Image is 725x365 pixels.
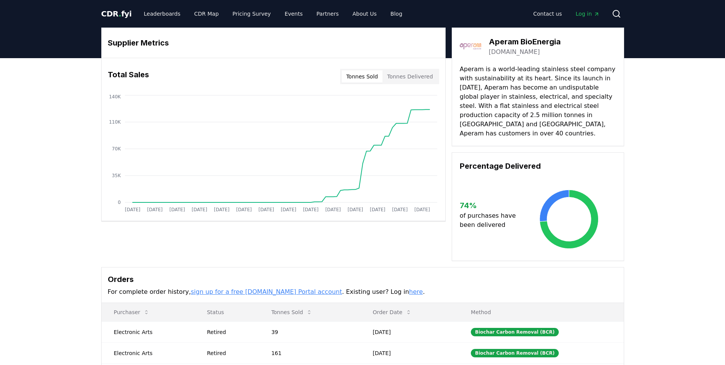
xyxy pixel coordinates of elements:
h3: Orders [108,274,618,285]
a: About Us [346,7,383,21]
p: Method [465,308,617,316]
a: CDR.fyi [101,8,132,19]
tspan: [DATE] [303,207,318,212]
a: CDR Map [188,7,225,21]
tspan: [DATE] [325,207,341,212]
p: Aperam is a world-leading stainless steel company with sustainability at its heart. Since its lau... [460,65,616,138]
tspan: [DATE] [125,207,140,212]
p: of purchases have been delivered [460,211,522,230]
button: Order Date [367,305,418,320]
tspan: 35K [112,173,121,178]
tspan: [DATE] [392,207,408,212]
h3: Percentage Delivered [460,160,616,172]
p: For complete order history, . Existing user? Log in . [108,287,618,297]
tspan: 110K [109,119,121,125]
a: here [409,288,423,295]
h3: Total Sales [108,69,149,84]
a: Pricing Survey [226,7,277,21]
a: Log in [569,7,605,21]
tspan: [DATE] [370,207,385,212]
tspan: [DATE] [191,207,207,212]
tspan: [DATE] [147,207,162,212]
tspan: 0 [118,200,121,205]
div: Retired [207,328,253,336]
nav: Main [138,7,408,21]
tspan: [DATE] [214,207,229,212]
tspan: [DATE] [258,207,274,212]
tspan: 70K [112,146,121,152]
button: Tonnes Sold [342,70,383,83]
td: 161 [259,342,360,363]
p: Status [201,308,253,316]
div: Biochar Carbon Removal (BCR) [471,328,559,336]
h3: Supplier Metrics [108,37,439,49]
tspan: [DATE] [347,207,363,212]
button: Tonnes Sold [265,305,318,320]
td: [DATE] [360,321,459,342]
a: Leaderboards [138,7,187,21]
td: Electronic Arts [102,321,195,342]
a: [DOMAIN_NAME] [489,47,540,57]
button: Tonnes Delivered [383,70,438,83]
tspan: [DATE] [414,207,430,212]
a: Blog [384,7,409,21]
a: Events [279,7,309,21]
tspan: [DATE] [281,207,296,212]
tspan: [DATE] [169,207,185,212]
h3: Aperam BioEnergia [489,36,561,47]
tspan: 140K [109,94,121,99]
td: 39 [259,321,360,342]
a: Partners [310,7,345,21]
span: Log in [576,10,599,18]
div: Retired [207,349,253,357]
a: Contact us [527,7,568,21]
div: Biochar Carbon Removal (BCR) [471,349,559,357]
td: Electronic Arts [102,342,195,363]
button: Purchaser [108,305,156,320]
h3: 74 % [460,200,522,211]
span: CDR fyi [101,9,132,18]
img: Aperam BioEnergia-logo [460,36,481,57]
tspan: [DATE] [236,207,252,212]
span: . [118,9,121,18]
td: [DATE] [360,342,459,363]
a: sign up for a free [DOMAIN_NAME] Portal account [191,288,342,295]
nav: Main [527,7,605,21]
